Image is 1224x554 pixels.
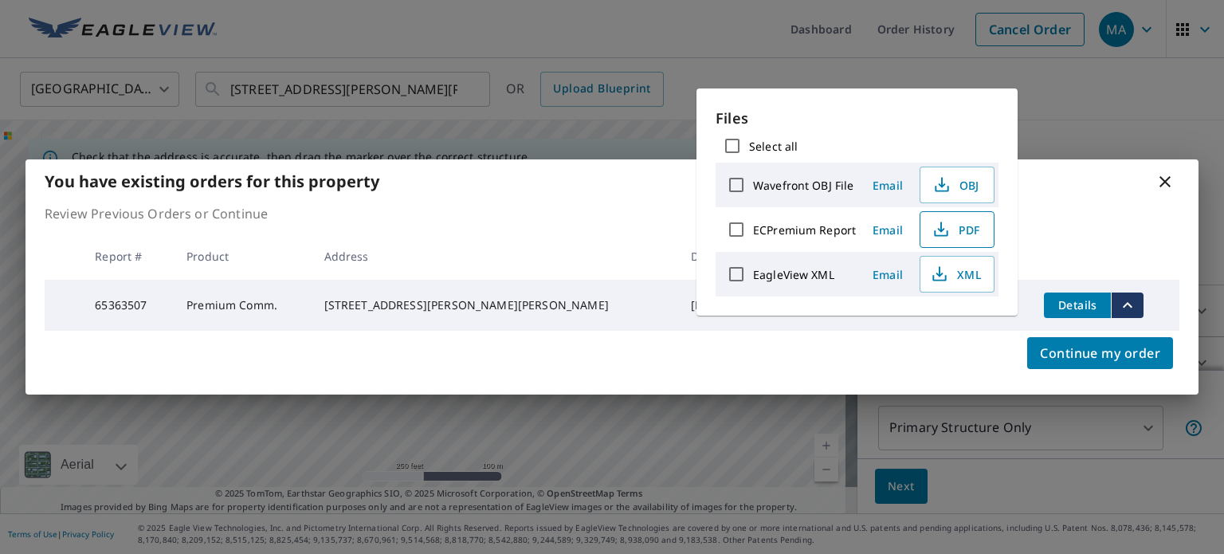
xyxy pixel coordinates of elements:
[1053,297,1101,312] span: Details
[678,233,751,280] th: Date
[862,218,913,242] button: Email
[312,233,678,280] th: Address
[920,256,994,293] button: XML
[174,233,311,280] th: Product
[1040,342,1160,364] span: Continue my order
[678,280,751,331] td: [DATE]
[753,222,856,238] label: ECPremium Report
[930,220,981,239] span: PDF
[45,204,1179,223] p: Review Previous Orders or Continue
[920,211,994,248] button: PDF
[869,222,907,238] span: Email
[753,267,834,282] label: EagleView XML
[1111,293,1144,318] button: filesDropdownBtn-65363507
[45,171,379,192] b: You have existing orders for this property
[749,139,798,154] label: Select all
[753,178,853,193] label: Wavefront OBJ File
[82,280,174,331] td: 65363507
[82,233,174,280] th: Report #
[862,262,913,287] button: Email
[869,267,907,282] span: Email
[930,175,981,194] span: OBJ
[920,167,994,203] button: OBJ
[862,173,913,198] button: Email
[716,108,998,129] p: Files
[174,280,311,331] td: Premium Comm.
[869,178,907,193] span: Email
[930,265,981,284] span: XML
[324,297,665,313] div: [STREET_ADDRESS][PERSON_NAME][PERSON_NAME]
[1044,293,1111,318] button: detailsBtn-65363507
[1027,337,1173,369] button: Continue my order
